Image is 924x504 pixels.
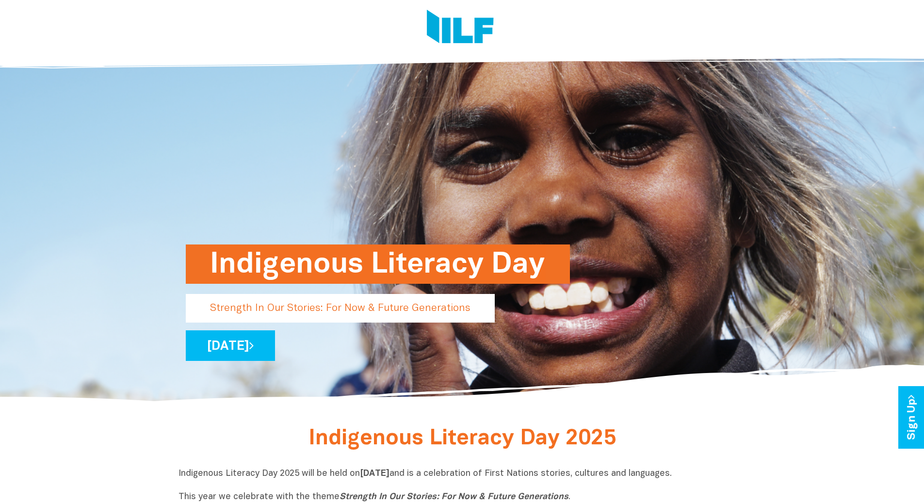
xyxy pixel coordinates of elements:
i: Strength In Our Stories: For Now & Future Generations [340,493,568,501]
p: Strength In Our Stories: For Now & Future Generations [186,294,495,323]
img: Logo [427,10,494,46]
span: Indigenous Literacy Day 2025 [308,429,616,449]
a: [DATE] [186,330,275,361]
b: [DATE] [360,470,389,478]
h1: Indigenous Literacy Day [210,244,546,284]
